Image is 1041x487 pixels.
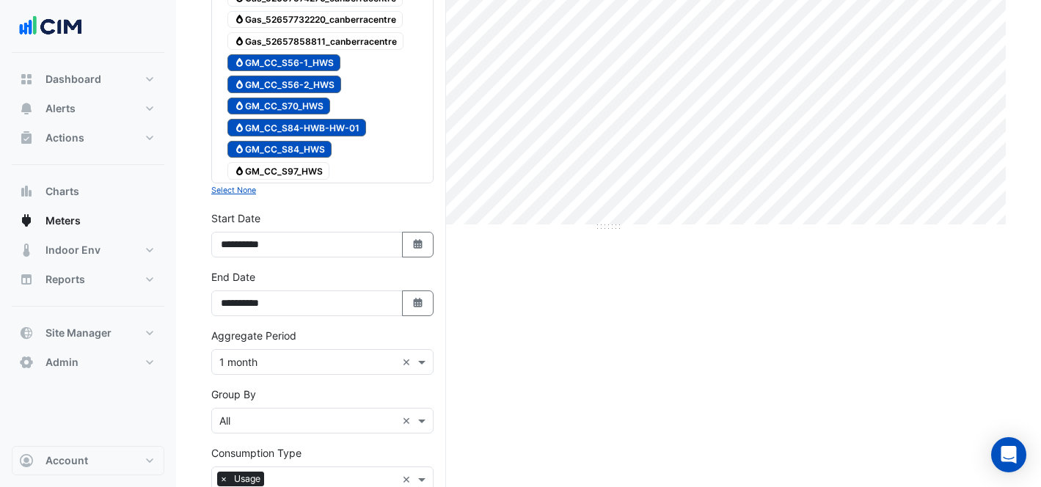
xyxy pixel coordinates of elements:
span: GM_CC_S84-HWB-HW-01 [227,119,366,136]
span: Clear [402,472,414,487]
fa-icon: Gas [234,78,245,89]
app-icon: Charts [19,184,34,199]
app-icon: Meters [19,213,34,228]
fa-icon: Gas [234,144,245,155]
img: Company Logo [18,12,84,41]
fa-icon: Gas [234,35,245,46]
span: GM_CC_S84_HWS [227,141,332,158]
button: Alerts [12,94,164,123]
span: Charts [45,184,79,199]
span: Meters [45,213,81,228]
app-icon: Indoor Env [19,243,34,257]
button: Meters [12,206,164,235]
fa-icon: Gas [234,165,245,176]
button: Account [12,446,164,475]
app-icon: Alerts [19,101,34,116]
app-icon: Actions [19,131,34,145]
label: Consumption Type [211,445,302,461]
span: × [217,472,230,486]
span: Clear [402,354,414,370]
span: GM_CC_S70_HWS [227,98,330,115]
span: Reports [45,272,85,287]
button: Admin [12,348,164,377]
button: Indoor Env [12,235,164,265]
button: Select None [211,183,256,197]
label: Group By [211,387,256,402]
span: Gas_52657858811_canberracentre [227,32,403,50]
span: GM_CC_S97_HWS [227,162,329,180]
button: Site Manager [12,318,164,348]
button: Charts [12,177,164,206]
app-icon: Reports [19,272,34,287]
span: Clear [402,413,414,428]
small: Select None [211,186,256,195]
fa-icon: Gas [234,14,245,25]
button: Dashboard [12,65,164,94]
span: Actions [45,131,84,145]
fa-icon: Select Date [412,297,425,310]
span: Admin [45,355,78,370]
label: Start Date [211,210,260,226]
button: Actions [12,123,164,153]
fa-icon: Gas [234,57,245,68]
label: Aggregate Period [211,328,296,343]
span: Account [45,453,88,468]
span: Indoor Env [45,243,101,257]
app-icon: Dashboard [19,72,34,87]
span: Alerts [45,101,76,116]
span: Usage [230,472,264,486]
button: Reports [12,265,164,294]
span: GM_CC_S56-2_HWS [227,76,341,93]
span: Site Manager [45,326,112,340]
div: Open Intercom Messenger [991,437,1026,472]
fa-icon: Gas [234,122,245,133]
app-icon: Admin [19,355,34,370]
span: Gas_52657732220_canberracentre [227,11,403,29]
span: GM_CC_S56-1_HWS [227,54,340,72]
label: End Date [211,269,255,285]
app-icon: Site Manager [19,326,34,340]
fa-icon: Gas [234,100,245,111]
fa-icon: Select Date [412,238,425,251]
span: Dashboard [45,72,101,87]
